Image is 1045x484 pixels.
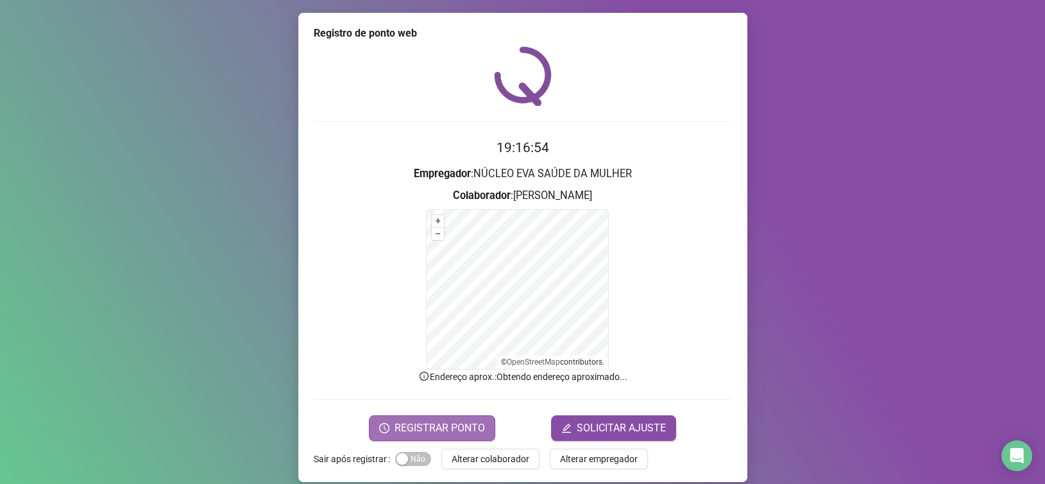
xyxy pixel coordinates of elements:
div: Open Intercom Messenger [1001,440,1032,471]
h3: : [PERSON_NAME] [314,187,732,204]
button: Alterar colaborador [441,449,539,469]
li: © contributors. [501,358,604,367]
button: – [432,228,444,240]
span: info-circle [418,370,430,382]
span: SOLICITAR AJUSTE [577,420,666,436]
span: clock-circle [379,423,389,433]
img: QRPoint [494,46,552,106]
strong: Empregador [414,168,471,180]
span: edit [561,423,572,433]
h3: : NÚCLEO EVA SAÚDE DA MULHER [314,166,732,182]
button: REGISTRAR PONTO [369,415,495,441]
a: OpenStreetMap [507,358,560,367]
span: Alterar empregador [560,452,638,466]
label: Sair após registrar [314,449,395,469]
button: Alterar empregador [550,449,648,469]
p: Endereço aprox. : Obtendo endereço aproximado... [314,370,732,384]
button: editSOLICITAR AJUSTE [551,415,676,441]
div: Registro de ponto web [314,26,732,41]
span: Alterar colaborador [452,452,529,466]
button: + [432,215,444,227]
span: REGISTRAR PONTO [395,420,485,436]
strong: Colaborador [453,189,511,202]
time: 19:16:54 [497,140,549,155]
